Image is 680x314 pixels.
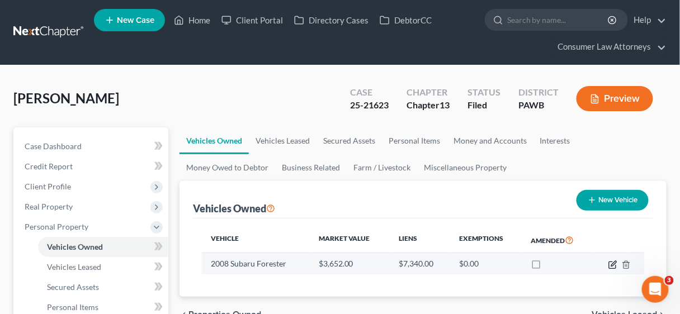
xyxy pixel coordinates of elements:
[193,202,275,215] div: Vehicles Owned
[317,127,382,154] a: Secured Assets
[180,154,275,181] a: Money Owed to Debtor
[25,182,71,191] span: Client Profile
[522,227,593,253] th: Amended
[417,154,513,181] a: Miscellaneous Property
[451,227,522,253] th: Exemptions
[47,282,99,292] span: Secured Assets
[310,227,390,253] th: Market Value
[350,99,389,112] div: 25-21623
[451,253,522,274] td: $0.00
[533,127,577,154] a: Interests
[577,190,649,211] button: New Vehicle
[25,141,82,151] span: Case Dashboard
[47,262,101,272] span: Vehicles Leased
[407,86,450,99] div: Chapter
[374,10,437,30] a: DebtorCC
[216,10,289,30] a: Client Portal
[350,86,389,99] div: Case
[25,161,73,171] span: Credit Report
[275,154,347,181] a: Business Related
[577,86,653,111] button: Preview
[38,277,168,297] a: Secured Assets
[347,154,417,181] a: Farm / Livestock
[440,99,450,110] span: 13
[310,253,390,274] td: $3,652.00
[25,222,88,231] span: Personal Property
[518,86,559,99] div: District
[16,136,168,156] a: Case Dashboard
[447,127,533,154] a: Money and Accounts
[467,99,500,112] div: Filed
[665,276,674,285] span: 3
[382,127,447,154] a: Personal Items
[202,227,310,253] th: Vehicle
[202,253,310,274] td: 2008 Subaru Forester
[16,156,168,177] a: Credit Report
[249,127,317,154] a: Vehicles Leased
[390,227,451,253] th: Liens
[25,202,73,211] span: Real Property
[407,99,450,112] div: Chapter
[168,10,216,30] a: Home
[47,242,103,251] span: Vehicles Owned
[629,10,666,30] a: Help
[467,86,500,99] div: Status
[289,10,374,30] a: Directory Cases
[117,16,154,25] span: New Case
[180,127,249,154] a: Vehicles Owned
[38,257,168,277] a: Vehicles Leased
[507,9,610,30] input: Search by name...
[47,302,98,312] span: Personal Items
[390,253,451,274] td: $7,340.00
[13,90,119,106] span: [PERSON_NAME]
[518,99,559,112] div: PAWB
[552,37,666,57] a: Consumer Law Attorneys
[38,237,168,257] a: Vehicles Owned
[642,276,669,303] iframe: Intercom live chat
